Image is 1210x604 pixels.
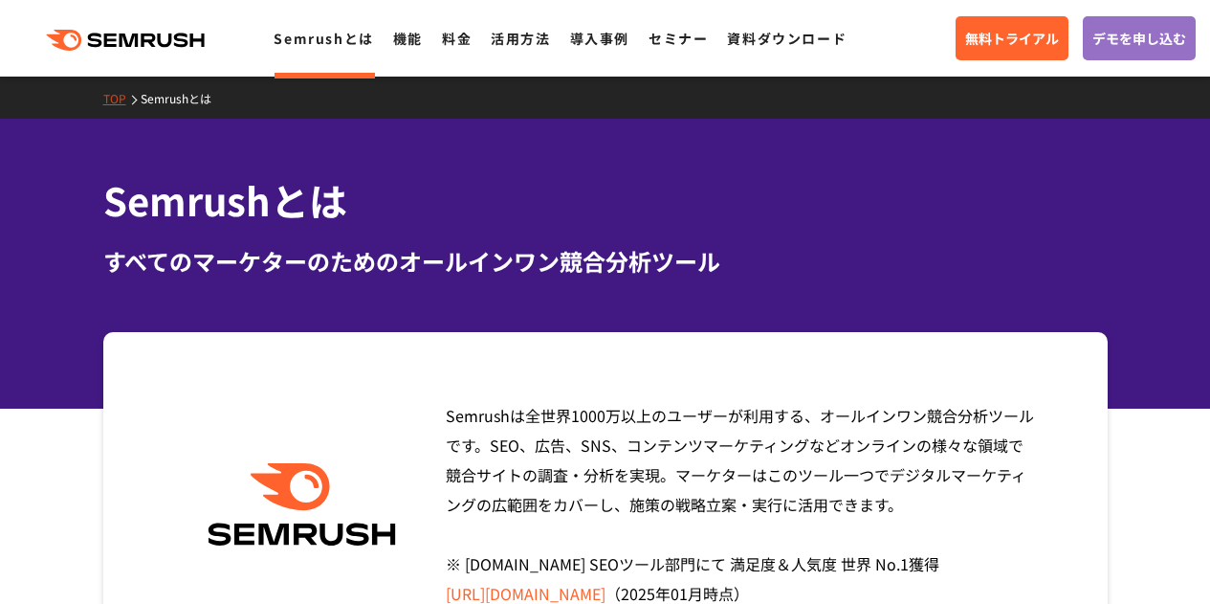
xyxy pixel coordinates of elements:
a: セミナー [649,29,708,48]
img: Semrush [198,463,406,547]
a: 資料ダウンロード [727,29,847,48]
h1: Semrushとは [103,172,1108,229]
div: すべてのマーケターのためのオールインワン競合分析ツール [103,244,1108,279]
a: 無料トライアル [956,16,1068,60]
a: TOP [103,90,141,106]
a: 機能 [393,29,423,48]
span: デモを申し込む [1092,28,1186,49]
a: 活用方法 [491,29,550,48]
a: デモを申し込む [1083,16,1196,60]
a: 導入事例 [570,29,629,48]
span: 無料トライアル [965,28,1059,49]
a: Semrushとは [141,90,226,106]
a: Semrushとは [274,29,373,48]
a: 料金 [442,29,472,48]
